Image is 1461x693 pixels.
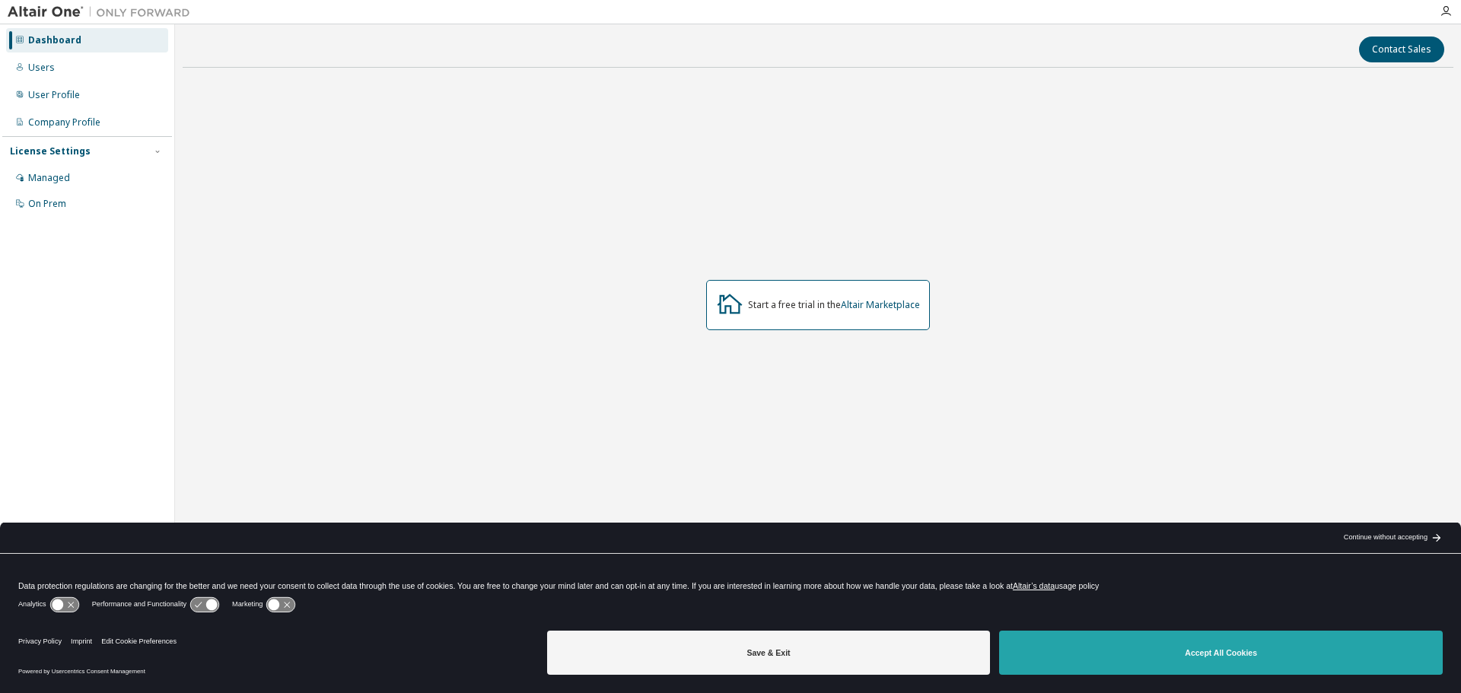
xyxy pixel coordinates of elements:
div: Users [28,62,55,74]
button: Contact Sales [1359,37,1444,62]
div: On Prem [28,198,66,210]
div: Start a free trial in the [748,299,920,311]
img: Altair One [8,5,198,20]
div: License Settings [10,145,91,157]
div: Managed [28,172,70,184]
div: Dashboard [28,34,81,46]
div: User Profile [28,89,80,101]
a: Altair Marketplace [841,298,920,311]
div: Company Profile [28,116,100,129]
